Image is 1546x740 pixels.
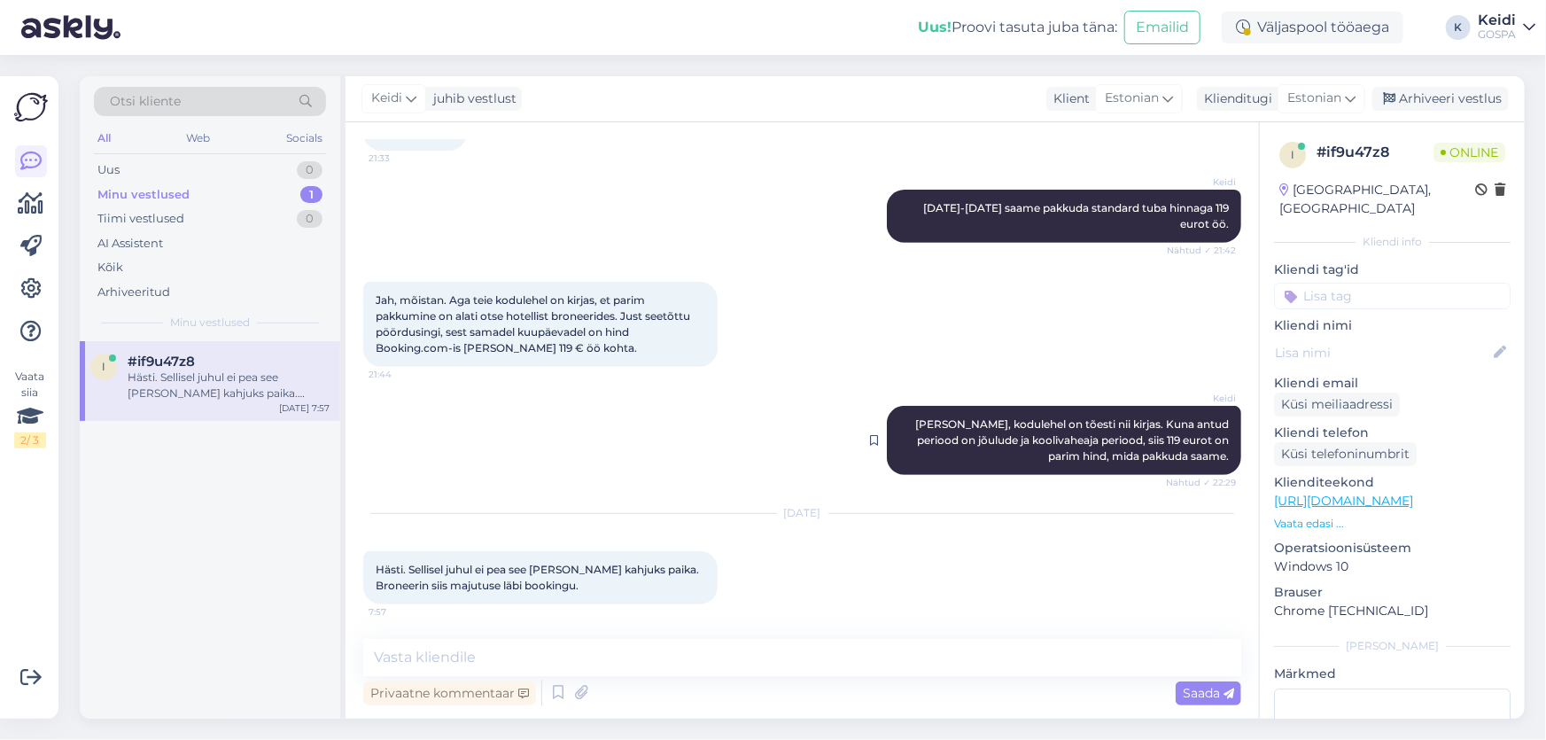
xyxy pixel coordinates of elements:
[1274,374,1511,393] p: Kliendi email
[369,368,435,381] span: 21:44
[1274,283,1511,309] input: Lisa tag
[14,369,46,448] div: Vaata siia
[376,563,702,592] span: Hästi. Sellisel juhul ei pea see [PERSON_NAME] kahjuks paika. Broneerin siis majutuse läbi bookingu.
[1274,602,1511,620] p: Chrome [TECHNICAL_ID]
[1046,90,1090,108] div: Klient
[1274,234,1511,250] div: Kliendi info
[1274,424,1511,442] p: Kliendi telefon
[363,682,536,705] div: Privaatne kommentaar
[1317,142,1433,163] div: # if9u47z8
[300,186,322,204] div: 1
[14,432,46,448] div: 2 / 3
[1274,316,1511,335] p: Kliendi nimi
[1446,15,1471,40] div: K
[183,127,214,150] div: Web
[170,315,250,331] span: Minu vestlused
[97,210,184,228] div: Tiimi vestlused
[1291,148,1294,161] span: i
[923,201,1231,230] span: [DATE]-[DATE] saame pakkuda standard tuba hinnaga 119 eurot öö.
[128,370,330,401] div: Hästi. Sellisel juhul ei pea see [PERSON_NAME] kahjuks paika. Broneerin siis majutuse läbi bookingu.
[1274,261,1511,279] p: Kliendi tag'id
[1274,393,1400,417] div: Küsi meiliaadressi
[1105,89,1159,108] span: Estonian
[97,186,190,204] div: Minu vestlused
[128,354,195,370] span: #if9u47z8
[1166,476,1236,489] span: Nähtud ✓ 22:29
[1287,89,1341,108] span: Estonian
[426,90,517,108] div: juhib vestlust
[97,259,123,277] div: Kõik
[97,284,170,301] div: Arhiveeritud
[363,505,1241,521] div: [DATE]
[1169,175,1236,189] span: Keidi
[1478,27,1516,42] div: GOSPA
[1274,539,1511,557] p: Operatsioonisüsteem
[1274,516,1511,532] p: Vaata edasi ...
[14,90,48,124] img: Askly Logo
[1167,244,1236,257] span: Nähtud ✓ 21:42
[97,235,163,253] div: AI Assistent
[376,293,693,354] span: Jah, mõistan. Aga teie kodulehel on kirjas, et parim pakkumine on alati otse hotellist broneeride...
[283,127,326,150] div: Socials
[1433,143,1505,162] span: Online
[1274,493,1413,509] a: [URL][DOMAIN_NAME]
[1197,90,1272,108] div: Klienditugi
[371,89,402,108] span: Keidi
[918,17,1117,38] div: Proovi tasuta juba täna:
[110,92,181,111] span: Otsi kliente
[1372,87,1509,111] div: Arhiveeri vestlus
[1274,665,1511,683] p: Märkmed
[279,401,330,415] div: [DATE] 7:57
[1274,583,1511,602] p: Brauser
[1478,13,1535,42] a: KeidiGOSPA
[1275,343,1490,362] input: Lisa nimi
[915,417,1231,463] span: [PERSON_NAME], kodulehel on tõesti nii kirjas. Kuna antud periood on jõulude ja koolivaheaja peri...
[369,152,435,165] span: 21:33
[97,161,120,179] div: Uus
[94,127,114,150] div: All
[1222,12,1403,43] div: Väljaspool tööaega
[1274,442,1417,466] div: Küsi telefoninumbrit
[297,210,322,228] div: 0
[1169,392,1236,405] span: Keidi
[1274,638,1511,654] div: [PERSON_NAME]
[1183,685,1234,701] span: Saada
[1279,181,1475,218] div: [GEOGRAPHIC_DATA], [GEOGRAPHIC_DATA]
[918,19,952,35] b: Uus!
[102,360,105,373] span: i
[1274,473,1511,492] p: Klienditeekond
[297,161,322,179] div: 0
[1274,557,1511,576] p: Windows 10
[369,605,435,619] span: 7:57
[1124,11,1200,44] button: Emailid
[1478,13,1516,27] div: Keidi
